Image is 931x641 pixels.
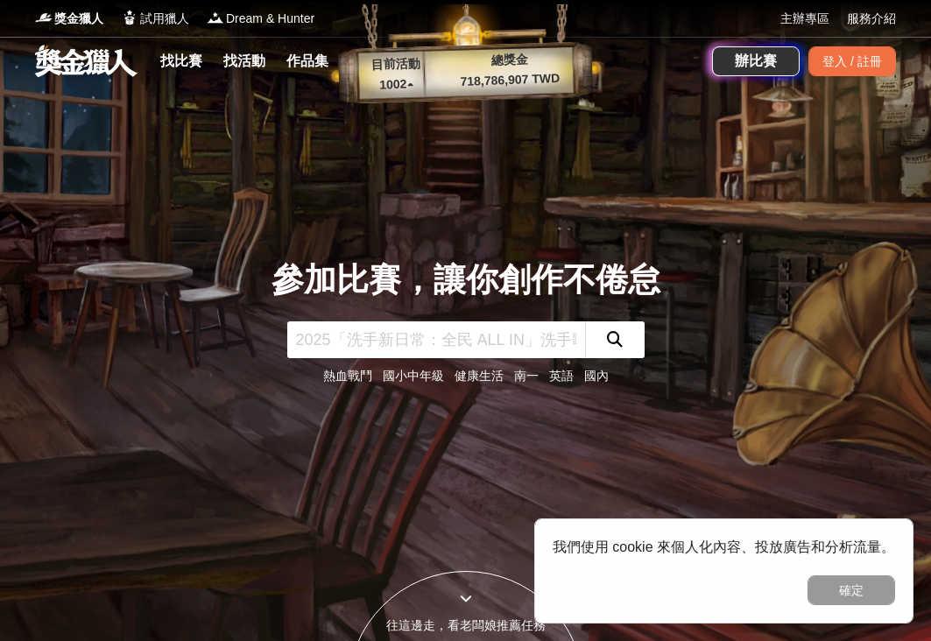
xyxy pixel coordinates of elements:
[35,9,53,26] img: Logo
[207,9,224,26] img: Logo
[121,9,138,26] img: Logo
[383,369,444,383] a: 國小中年級
[349,616,583,635] div: 往這邊走，看老闆娘推薦任務
[712,46,800,76] a: 辦比賽
[361,74,432,95] p: 1002 ▴
[808,46,896,76] div: 登入 / 註冊
[153,49,209,74] a: 找比賽
[360,54,431,75] p: 目前活動
[287,321,585,358] input: 2025「洗手新日常：全民 ALL IN」洗手歌全台徵選
[430,48,589,72] p: 總獎金
[514,369,539,383] a: 南一
[226,10,314,28] span: Dream & Hunter
[847,10,896,28] a: 服務介紹
[549,369,574,383] a: 英語
[431,68,589,92] p: 718,786,907 TWD
[553,539,895,554] span: 我們使用 cookie 來個人化內容、投放廣告和分析流量。
[216,49,272,74] a: 找活動
[121,10,189,28] a: Logo試用獵人
[584,369,609,383] a: 國內
[808,575,895,605] button: 確定
[323,369,372,383] a: 熱血戰鬥
[272,256,660,305] div: 參加比賽，讓你創作不倦怠
[279,49,335,74] a: 作品集
[455,369,504,383] a: 健康生活
[54,10,103,28] span: 獎金獵人
[780,10,829,28] a: 主辦專區
[140,10,189,28] span: 試用獵人
[207,10,314,28] a: LogoDream & Hunter
[35,10,103,28] a: Logo獎金獵人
